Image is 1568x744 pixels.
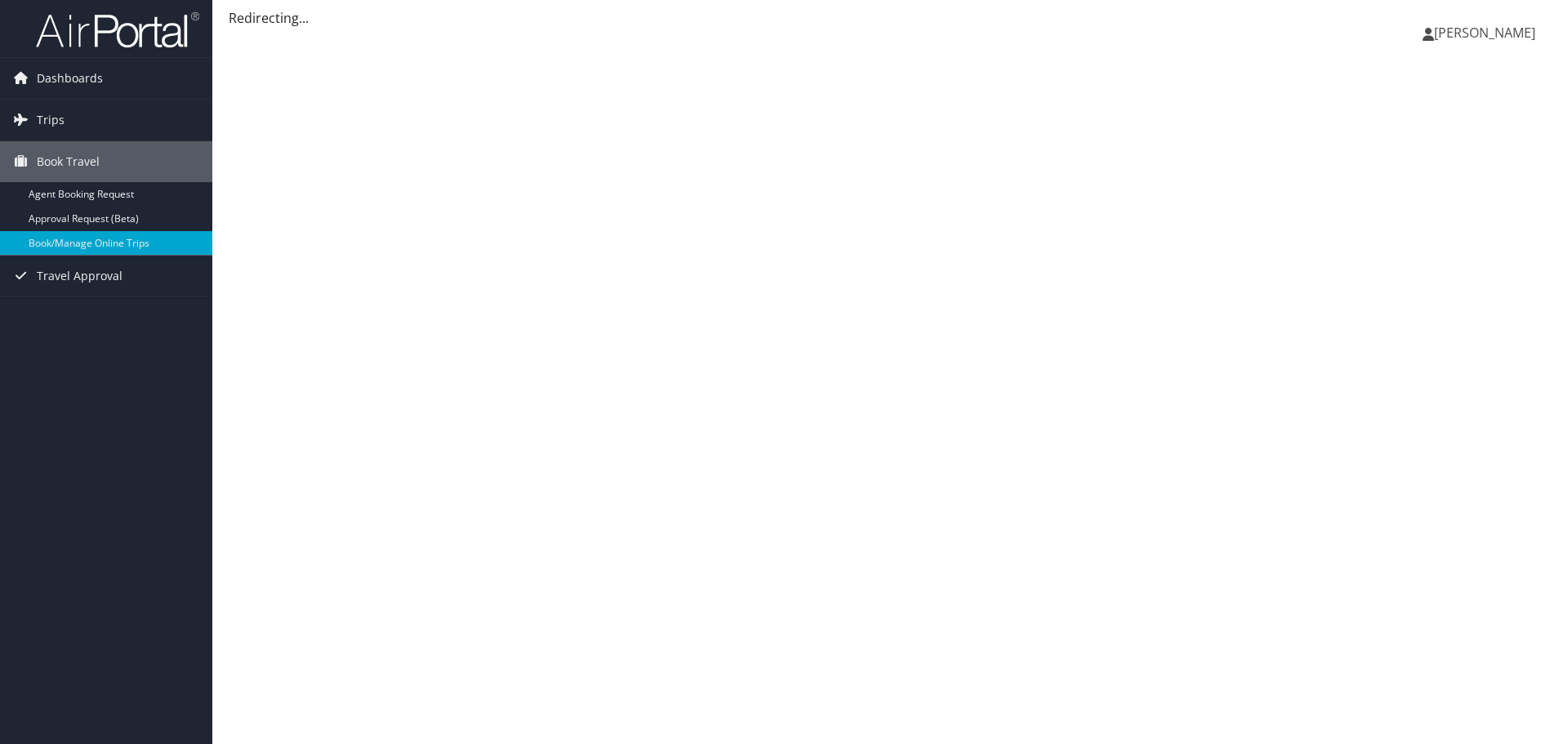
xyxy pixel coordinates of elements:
[1434,24,1535,42] span: [PERSON_NAME]
[37,141,100,182] span: Book Travel
[37,58,103,99] span: Dashboards
[37,100,65,140] span: Trips
[37,256,122,296] span: Travel Approval
[36,11,199,49] img: airportal-logo.png
[229,8,1552,28] div: Redirecting...
[1423,8,1552,57] a: [PERSON_NAME]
